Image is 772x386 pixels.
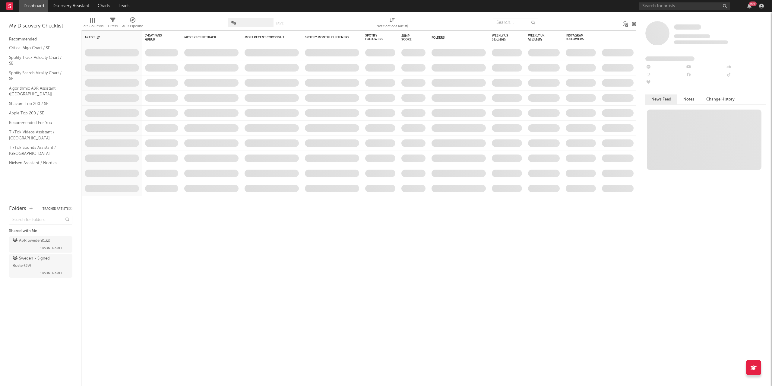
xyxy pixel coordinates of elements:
div: Most Recent Copyright [245,36,290,39]
div: A&R Pipeline [122,23,143,30]
div: Artist [85,36,130,39]
a: A&R Sweden(132)[PERSON_NAME] [9,236,72,253]
div: -- [645,71,685,79]
div: -- [645,79,685,87]
div: A&R Pipeline [122,15,143,33]
div: Notifications (Artist) [376,15,408,33]
div: Notifications (Artist) [376,23,408,30]
a: TikTok Videos Assistant / [GEOGRAPHIC_DATA] [9,129,66,141]
div: -- [726,71,766,79]
a: Critical Algo Chart / SE [9,45,66,51]
div: Instagram Followers [566,34,587,41]
div: -- [685,63,726,71]
div: -- [685,71,726,79]
a: Nielsen Assistant / Nordics [9,160,66,166]
div: -- [645,63,685,71]
a: Spotify Search Virality Chart / SE [9,70,66,82]
a: Shazam Top 200 / SE [9,100,66,107]
div: Filters [108,23,118,30]
div: 99 + [749,2,757,6]
div: Sweden - Signed Roster ( 39 ) [13,255,67,270]
span: [PERSON_NAME] [38,270,62,277]
div: A&R Sweden ( 132 ) [13,237,50,244]
div: Recommended [9,36,72,43]
div: Spotify Monthly Listeners [305,36,350,39]
span: [PERSON_NAME] [38,244,62,252]
div: -- [726,63,766,71]
a: Spotify Track Velocity Chart / SE [9,54,66,67]
span: Weekly UK Streams [528,34,551,41]
div: Folders [432,36,477,40]
div: Folders [9,205,26,212]
div: Spotify Followers [365,34,386,41]
div: Most Recent Track [184,36,229,39]
div: Shared with Me [9,228,72,235]
a: Sweden - Signed Roster(39)[PERSON_NAME] [9,254,72,278]
span: Fans Added by Platform [645,56,694,61]
button: Notes [677,94,700,104]
a: TikTok Sounds Assistant / [GEOGRAPHIC_DATA] [9,144,66,157]
span: 7-Day Fans Added [145,34,169,41]
div: Edit Columns [81,15,103,33]
button: Save [276,22,283,25]
div: Jump Score [401,34,416,41]
a: Algorithmic A&R Assistant ([GEOGRAPHIC_DATA]) [9,85,66,97]
button: News Feed [645,94,677,104]
div: Filters [108,15,118,33]
a: Apple Top 200 / SE [9,110,66,116]
button: 99+ [747,4,751,8]
span: Tracking Since: [DATE] [674,34,710,38]
span: 0 fans last week [674,40,728,44]
div: My Discovery Checklist [9,23,72,30]
button: Change History [700,94,741,104]
button: Tracked Artists(4) [43,207,72,210]
input: Search for artists [639,2,730,10]
input: Search... [493,18,538,27]
span: Weekly US Streams [492,34,513,41]
a: Some Artist [674,24,701,30]
div: Edit Columns [81,23,103,30]
input: Search for folders... [9,216,72,225]
a: Recommended For You [9,120,66,126]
